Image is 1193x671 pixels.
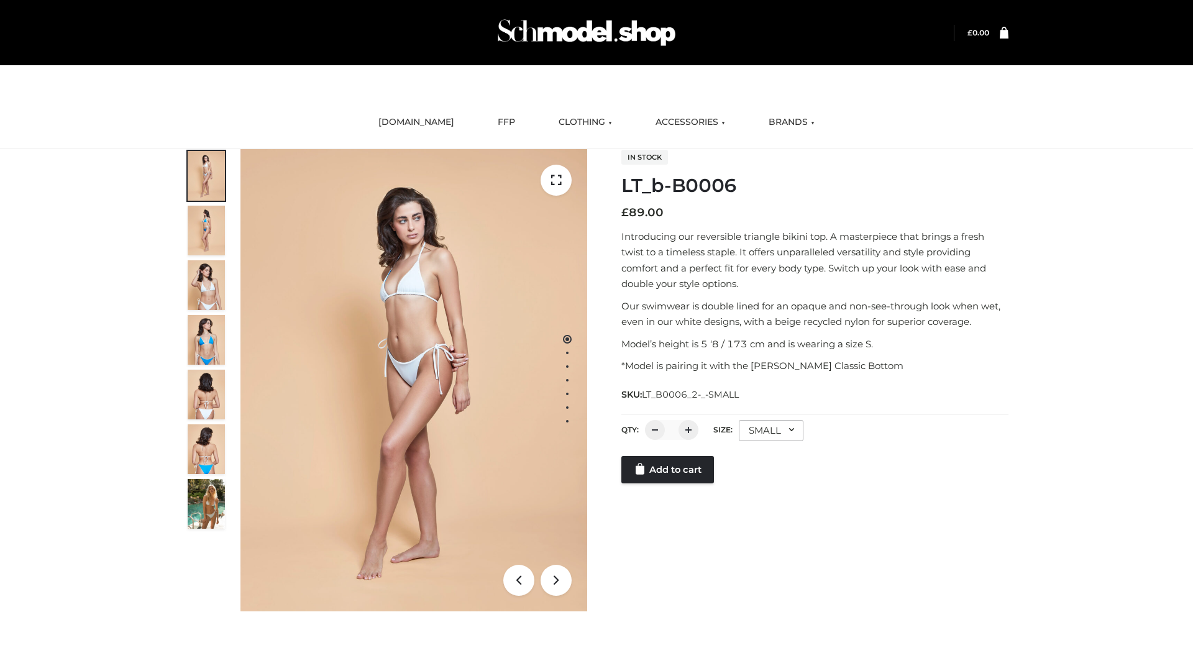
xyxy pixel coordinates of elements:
span: In stock [621,150,668,165]
img: ArielClassicBikiniTop_CloudNine_AzureSky_OW114ECO_3-scaled.jpg [188,260,225,310]
img: ArielClassicBikiniTop_CloudNine_AzureSky_OW114ECO_7-scaled.jpg [188,370,225,419]
span: SKU: [621,387,740,402]
h1: LT_b-B0006 [621,175,1008,197]
img: ArielClassicBikiniTop_CloudNine_AzureSky_OW114ECO_8-scaled.jpg [188,424,225,474]
p: *Model is pairing it with the [PERSON_NAME] Classic Bottom [621,358,1008,374]
span: £ [621,206,629,219]
bdi: 0.00 [967,28,989,37]
a: BRANDS [759,109,824,136]
label: QTY: [621,425,639,434]
img: Schmodel Admin 964 [493,8,680,57]
p: Our swimwear is double lined for an opaque and non-see-through look when wet, even in our white d... [621,298,1008,330]
div: SMALL [739,420,803,441]
a: £0.00 [967,28,989,37]
a: CLOTHING [549,109,621,136]
span: £ [967,28,972,37]
p: Model’s height is 5 ‘8 / 173 cm and is wearing a size S. [621,336,1008,352]
img: Arieltop_CloudNine_AzureSky2.jpg [188,479,225,529]
img: ArielClassicBikiniTop_CloudNine_AzureSky_OW114ECO_1-scaled.jpg [188,151,225,201]
span: LT_B0006_2-_-SMALL [642,389,739,400]
label: Size: [713,425,733,434]
a: Add to cart [621,456,714,483]
img: ArielClassicBikiniTop_CloudNine_AzureSky_OW114ECO_2-scaled.jpg [188,206,225,255]
a: [DOMAIN_NAME] [369,109,464,136]
bdi: 89.00 [621,206,664,219]
a: ACCESSORIES [646,109,734,136]
img: ArielClassicBikiniTop_CloudNine_AzureSky_OW114ECO_1 [240,149,587,611]
a: FFP [488,109,524,136]
img: ArielClassicBikiniTop_CloudNine_AzureSky_OW114ECO_4-scaled.jpg [188,315,225,365]
p: Introducing our reversible triangle bikini top. A masterpiece that brings a fresh twist to a time... [621,229,1008,292]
